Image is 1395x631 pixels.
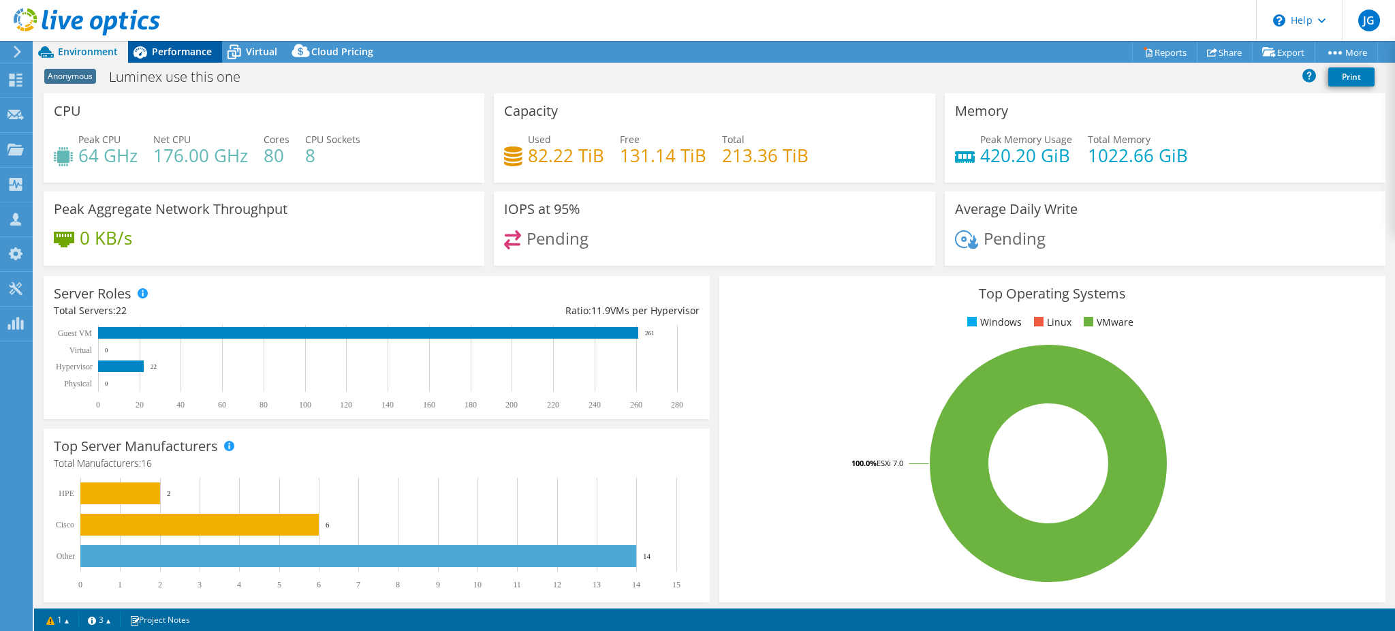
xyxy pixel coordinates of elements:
[105,380,108,387] text: 0
[1031,315,1071,330] li: Linux
[64,379,92,388] text: Physical
[553,580,561,589] text: 12
[237,580,241,589] text: 4
[78,133,121,146] span: Peak CPU
[436,580,440,589] text: 9
[54,286,131,301] h3: Server Roles
[423,400,435,410] text: 160
[116,304,127,317] span: 22
[980,133,1072,146] span: Peak Memory Usage
[80,230,132,245] h4: 0 KB/s
[527,227,589,249] span: Pending
[643,552,651,560] text: 14
[141,457,152,470] span: 16
[513,580,521,589] text: 11
[381,400,394,410] text: 140
[473,580,482,589] text: 10
[151,363,157,370] text: 22
[105,347,108,354] text: 0
[260,400,268,410] text: 80
[356,580,360,589] text: 7
[528,133,551,146] span: Used
[58,45,118,58] span: Environment
[246,45,277,58] span: Virtual
[877,458,903,468] tspan: ESXi 7.0
[591,304,610,317] span: 11.9
[56,520,74,529] text: Cisco
[396,580,400,589] text: 8
[620,148,706,163] h4: 131.14 TiB
[504,104,558,119] h3: Capacity
[377,303,700,318] div: Ratio: VMs per Hypervisor
[851,458,877,468] tspan: 100.0%
[465,400,477,410] text: 180
[277,580,281,589] text: 5
[630,400,642,410] text: 260
[54,456,700,471] h4: Total Manufacturers:
[218,400,226,410] text: 60
[1315,42,1378,63] a: More
[54,202,287,217] h3: Peak Aggregate Network Throughput
[671,400,683,410] text: 280
[299,400,311,410] text: 100
[1328,67,1375,87] a: Print
[57,551,75,561] text: Other
[1088,148,1188,163] h4: 1022.66 GiB
[964,315,1022,330] li: Windows
[326,521,330,529] text: 6
[589,400,601,410] text: 240
[1132,42,1197,63] a: Reports
[78,611,121,628] a: 3
[730,286,1375,301] h3: Top Operating Systems
[645,330,655,337] text: 261
[980,148,1072,163] h4: 420.20 GiB
[264,133,289,146] span: Cores
[955,202,1078,217] h3: Average Daily Write
[305,133,360,146] span: CPU Sockets
[158,580,162,589] text: 2
[44,69,96,84] span: Anonymous
[305,148,360,163] h4: 8
[722,148,809,163] h4: 213.36 TiB
[153,148,248,163] h4: 176.00 GHz
[1273,14,1285,27] svg: \n
[632,580,640,589] text: 14
[58,328,92,338] text: Guest VM
[136,400,144,410] text: 20
[37,611,79,628] a: 1
[118,580,122,589] text: 1
[54,303,377,318] div: Total Servers:
[1358,10,1380,31] span: JG
[620,133,640,146] span: Free
[311,45,373,58] span: Cloud Pricing
[1197,42,1253,63] a: Share
[984,227,1046,249] span: Pending
[69,345,93,355] text: Virtual
[96,400,100,410] text: 0
[56,362,93,371] text: Hypervisor
[167,489,171,497] text: 2
[504,202,580,217] h3: IOPS at 95%
[120,611,200,628] a: Project Notes
[198,580,202,589] text: 3
[722,133,744,146] span: Total
[78,580,82,589] text: 0
[1080,315,1133,330] li: VMware
[153,133,191,146] span: Net CPU
[672,580,680,589] text: 15
[593,580,601,589] text: 13
[59,489,74,498] text: HPE
[1252,42,1315,63] a: Export
[317,580,321,589] text: 6
[54,439,218,454] h3: Top Server Manufacturers
[528,148,604,163] h4: 82.22 TiB
[264,148,289,163] h4: 80
[176,400,185,410] text: 40
[340,400,352,410] text: 120
[103,70,262,84] h1: Luminex use this one
[54,104,81,119] h3: CPU
[1088,133,1150,146] span: Total Memory
[547,400,559,410] text: 220
[152,45,212,58] span: Performance
[505,400,518,410] text: 200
